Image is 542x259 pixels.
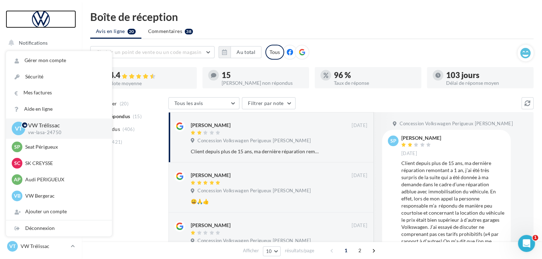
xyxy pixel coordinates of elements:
[21,243,68,250] p: VW Trélissac
[168,97,239,109] button: Tous les avis
[4,89,77,104] a: Visibilité en ligne
[90,46,215,58] button: Choisir un point de vente ou un code magasin
[109,81,191,86] div: Note moyenne
[46,77,110,84] div: Service-Client de Digitaleo
[4,142,77,157] a: Médiathèque
[13,215,129,226] div: 2Renseignez un moyen de paiement
[27,141,124,164] div: Aller dans l'onglet " ".
[32,75,43,86] img: Profile image for Service-Client
[4,107,77,122] a: Campagnes
[284,247,314,254] span: résultats/page
[7,94,29,101] p: 5 étapes
[352,122,367,129] span: [DATE]
[401,136,441,140] div: [PERSON_NAME]
[185,29,193,34] div: 38
[90,11,533,22] div: Boîte de réception
[6,69,112,85] a: Sécurité
[110,139,123,145] span: (421)
[6,220,112,236] div: Déconnexion
[25,143,103,150] p: Seat Périgueux
[4,35,75,50] button: Notifications
[27,169,89,183] a: Remplir mes infos
[191,198,321,205] div: 😀🙏👍
[120,101,129,106] span: (20)
[87,94,135,101] p: Environ 12 minutes
[10,28,132,54] div: Débuter avec les campagnes publicitaires
[191,222,231,229] div: [PERSON_NAME]
[446,71,528,79] div: 103 jours
[4,124,77,139] a: Contacts
[4,201,77,222] a: Campagnes DataOnDemand
[222,81,303,86] div: [PERSON_NAME] non répondus
[334,81,416,86] div: Taux de réponse
[28,121,101,129] p: VW Trélissac
[25,192,103,199] p: VW Bergerac
[25,160,103,167] p: SK CREYSSE
[31,63,130,70] a: [EMAIL_ADDRESS][DOMAIN_NAME]
[242,97,296,109] button: Filtrer par note
[13,122,129,138] div: 1Renseignez vos informations obligatoires
[334,71,416,79] div: 96 %
[14,143,20,150] span: SP
[25,176,103,183] p: Audi PERIGUEUX
[6,239,76,253] a: VT VW Trélissac
[27,124,120,138] div: Renseignez vos informations obligatoires
[266,248,272,254] span: 10
[27,149,92,162] b: Informations personnelles
[123,126,135,132] span: (406)
[6,101,112,117] a: Aide en ligne
[197,238,311,244] span: Concession Volkswagen Perigueux [PERSON_NAME]
[14,160,20,167] span: SC
[197,138,311,144] span: Concession Volkswagen Perigueux [PERSON_NAME]
[6,53,112,68] a: Gérer mon compte
[390,137,396,144] span: sp
[446,81,528,86] div: Délai de réponse moyen
[222,71,303,79] div: 15
[14,176,21,183] span: AP
[352,172,367,179] span: [DATE]
[263,246,281,256] button: 10
[4,160,77,175] a: Calendrier
[4,71,77,86] a: Boîte de réception58
[10,54,132,71] div: Suivez ce pas à pas et si besoin, écrivez-nous à
[518,235,535,252] iframe: Intercom live chat
[27,217,120,224] div: Renseignez un moyen de paiement
[19,40,48,46] span: Notifications
[340,245,352,256] span: 1
[243,247,259,254] span: Afficher
[218,46,261,58] button: Au total
[265,45,284,60] div: Tous
[6,85,112,101] a: Mes factures
[4,177,77,198] a: PLV et print personnalisable
[125,3,137,16] div: Fermer
[352,222,367,229] span: [DATE]
[27,164,124,183] div: Remplir mes infos
[532,235,538,241] span: 1
[191,122,231,129] div: [PERSON_NAME]
[401,150,417,157] span: [DATE]
[191,172,231,179] div: [PERSON_NAME]
[4,53,77,68] a: Opérations
[27,142,106,155] b: Gérer mon compte >
[5,3,18,16] button: go back
[9,243,16,250] span: VT
[27,198,99,205] button: Marquer comme terminée
[28,129,101,136] p: vw-lasa-24750
[96,49,201,55] span: Choisir un point de vente ou un code magasin
[148,28,182,35] span: Commentaires
[354,245,365,256] span: 2
[400,121,513,127] span: Concession Volkswagen Perigueux [PERSON_NAME]
[14,192,21,199] span: VB
[109,71,191,79] div: 4.4
[231,46,261,58] button: Au total
[191,148,321,155] div: Client depuis plus de 15 ans, ma dernière réparation remontant a 1 an, j’ai été très surpris de l...
[15,125,22,133] span: VT
[197,188,311,194] span: Concession Volkswagen Perigueux [PERSON_NAME]
[174,100,203,106] span: Tous les avis
[6,204,112,220] div: Ajouter un compte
